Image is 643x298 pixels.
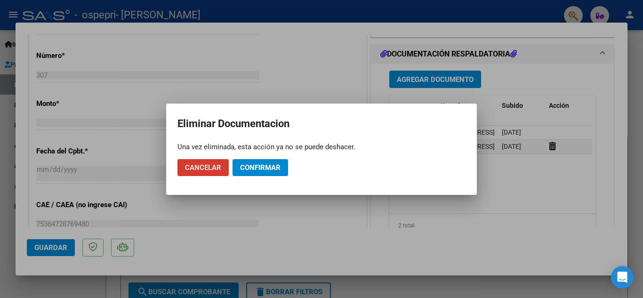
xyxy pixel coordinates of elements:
div: Open Intercom Messenger [611,266,634,289]
span: Cancelar [185,163,221,172]
div: Una vez eliminada, esta acción ya no se puede deshacer. [177,142,466,152]
button: Confirmar [233,159,288,176]
h2: Eliminar Documentacion [177,115,466,133]
span: Confirmar [240,163,281,172]
button: Cancelar [177,159,229,176]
